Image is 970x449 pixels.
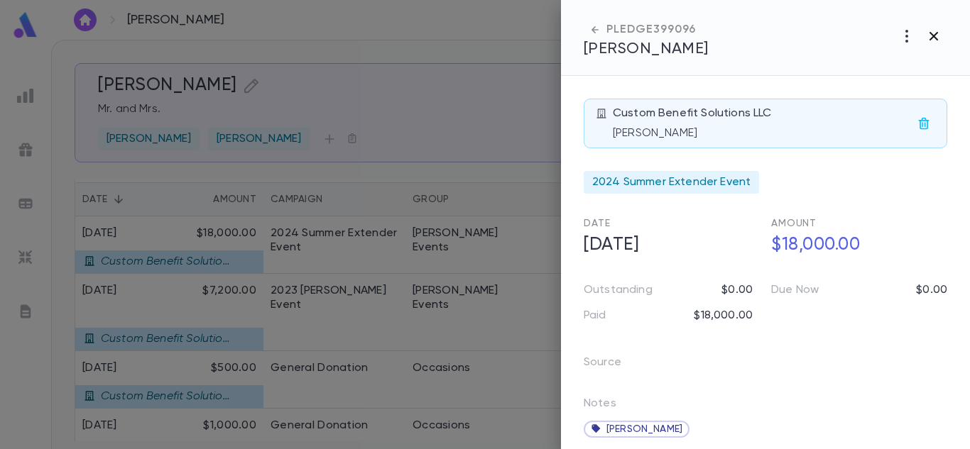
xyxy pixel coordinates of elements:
[694,309,753,323] p: $18,000.00
[584,283,653,297] p: Outstanding
[613,106,912,140] div: Custom Benefit Solutions LLC
[584,397,616,416] p: Notes
[771,218,817,228] span: Amount
[771,283,819,297] p: Due Now
[575,231,760,260] h5: [DATE]
[763,231,947,260] h5: $18,000.00
[584,351,644,379] p: Source
[592,175,751,189] span: 2024 Summer Extender Event
[584,23,709,37] div: PLEDGE 399096
[721,283,753,297] p: $0.00
[916,283,947,297] p: $0.00
[584,41,709,57] span: [PERSON_NAME]
[584,171,759,194] div: 2024 Summer Extender Event
[606,423,682,435] span: [PERSON_NAME]
[584,218,610,228] span: Date
[584,309,606,323] p: Paid
[613,126,912,140] p: [PERSON_NAME]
